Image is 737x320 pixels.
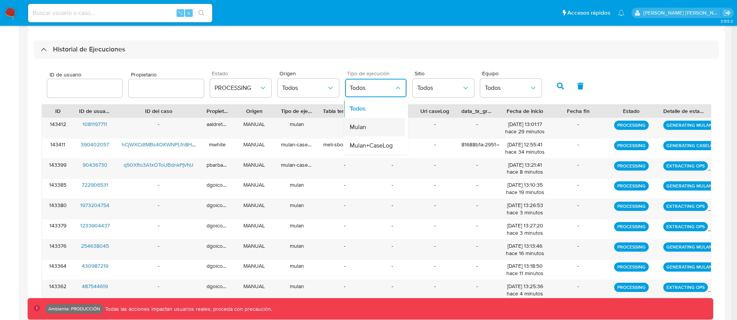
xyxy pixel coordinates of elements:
p: Todas las acciones impactan usuarios reales, proceda con precaución. [103,305,272,313]
button: search-icon [193,8,209,18]
span: ⌥ [177,9,183,17]
a: Notificaciones [618,10,625,16]
p: Ambiente: PRODUCCIÓN [48,307,100,310]
a: Salir [723,9,731,17]
input: Buscar usuario o caso... [28,8,212,18]
span: Accesos rápidos [567,9,610,17]
span: 3.155.0 [720,18,733,24]
p: victor.david@mercadolibre.com.co [643,9,721,17]
span: s [188,9,190,17]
